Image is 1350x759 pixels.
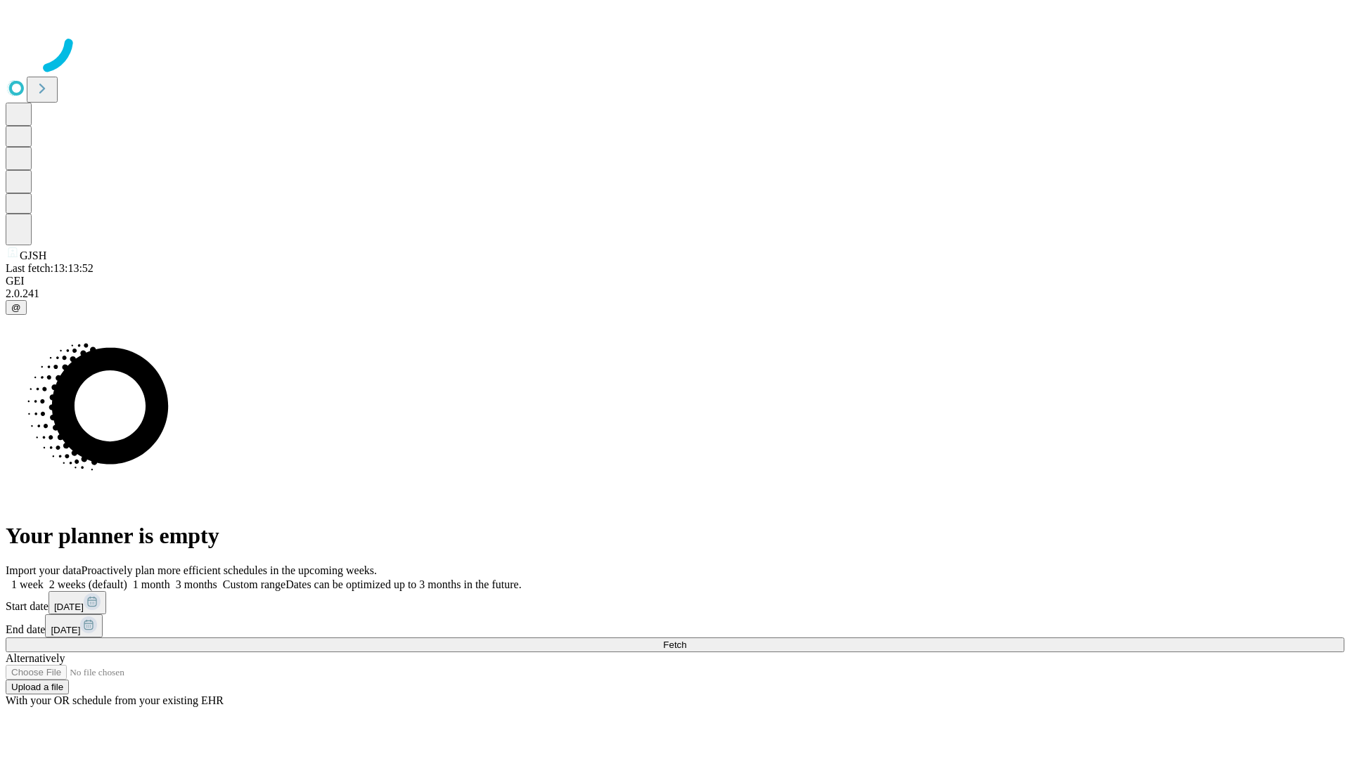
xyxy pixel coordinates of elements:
[663,640,686,650] span: Fetch
[6,564,82,576] span: Import your data
[49,591,106,614] button: [DATE]
[6,275,1344,287] div: GEI
[82,564,377,576] span: Proactively plan more efficient schedules in the upcoming weeks.
[6,652,65,664] span: Alternatively
[133,578,170,590] span: 1 month
[6,287,1344,300] div: 2.0.241
[6,637,1344,652] button: Fetch
[285,578,521,590] span: Dates can be optimized up to 3 months in the future.
[6,591,1344,614] div: Start date
[11,578,44,590] span: 1 week
[6,680,69,694] button: Upload a file
[20,249,46,261] span: GJSH
[45,614,103,637] button: [DATE]
[176,578,217,590] span: 3 months
[6,262,94,274] span: Last fetch: 13:13:52
[6,523,1344,549] h1: Your planner is empty
[6,614,1344,637] div: End date
[6,694,224,706] span: With your OR schedule from your existing EHR
[54,602,84,612] span: [DATE]
[11,302,21,313] span: @
[223,578,285,590] span: Custom range
[51,625,80,635] span: [DATE]
[6,300,27,315] button: @
[49,578,127,590] span: 2 weeks (default)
